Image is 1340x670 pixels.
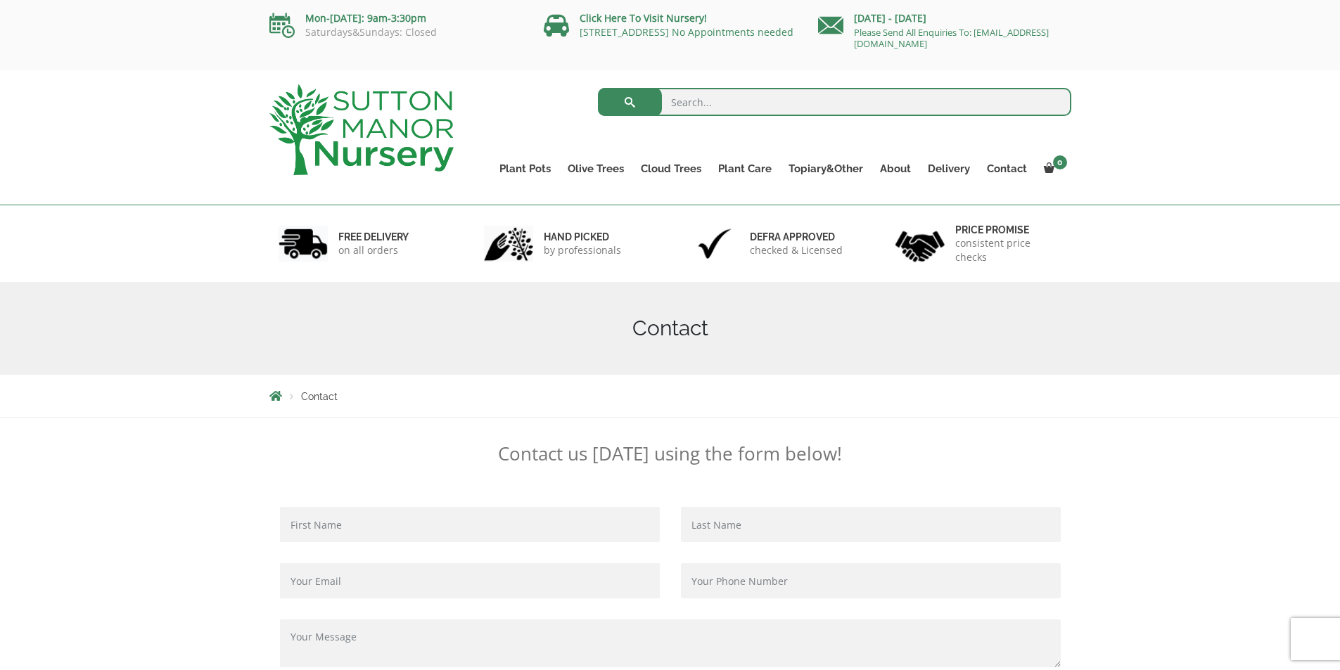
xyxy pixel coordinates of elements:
p: [DATE] - [DATE] [818,10,1071,27]
h6: Defra approved [750,231,843,243]
p: Contact us [DATE] using the form below! [269,442,1071,465]
img: 4.jpg [895,222,945,265]
input: First Name [280,507,660,542]
p: Mon-[DATE]: 9am-3:30pm [269,10,523,27]
p: Saturdays&Sundays: Closed [269,27,523,38]
img: 1.jpg [279,226,328,262]
img: 2.jpg [484,226,533,262]
p: by professionals [544,243,621,257]
a: Cloud Trees [632,159,710,179]
p: consistent price checks [955,236,1062,264]
input: Your Phone Number [681,563,1061,598]
p: checked & Licensed [750,243,843,257]
img: 3.jpg [690,226,739,262]
a: Plant Care [710,159,780,179]
nav: Breadcrumbs [269,390,1071,401]
input: Search... [598,88,1071,116]
a: Contact [978,159,1035,179]
a: Delivery [919,159,978,179]
h6: Price promise [955,224,1062,236]
a: Click Here To Visit Nursery! [580,11,707,25]
a: Plant Pots [491,159,559,179]
span: 0 [1053,155,1067,169]
a: 0 [1035,159,1071,179]
p: on all orders [338,243,409,257]
h1: Contact [269,316,1071,341]
h6: hand picked [544,231,621,243]
input: Your Email [280,563,660,598]
img: logo [269,84,454,175]
a: [STREET_ADDRESS] No Appointments needed [580,25,793,39]
input: Last Name [681,507,1061,542]
a: About [872,159,919,179]
a: Olive Trees [559,159,632,179]
h6: FREE DELIVERY [338,231,409,243]
a: Topiary&Other [780,159,872,179]
a: Please Send All Enquiries To: [EMAIL_ADDRESS][DOMAIN_NAME] [854,26,1049,50]
span: Contact [301,391,338,402]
